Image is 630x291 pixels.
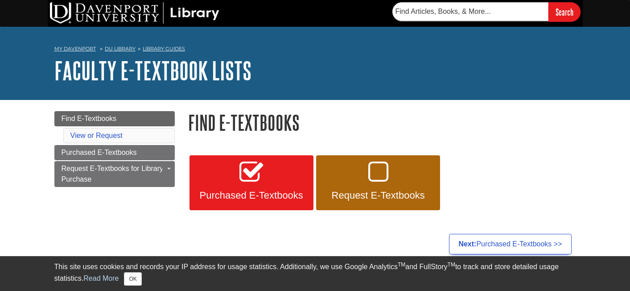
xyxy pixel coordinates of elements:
[143,46,185,52] a: Library Guides
[62,149,137,156] span: Purchased E-Textbooks
[54,161,175,187] a: Request E-Textbooks for Library Purchase
[54,145,175,160] a: Purchased E-Textbooks
[323,190,433,201] span: Request E-Textbooks
[54,45,96,53] a: My Davenport
[449,234,571,254] a: Next:Purchased E-Textbooks >>
[62,115,117,122] span: Find E-Textbooks
[54,43,576,57] nav: breadcrumb
[54,111,175,126] a: Find E-Textbooks
[54,262,576,286] div: This site uses cookies and records your IP address for usage statistics. Additionally, we use Goo...
[105,46,136,52] a: DU Library
[398,262,405,268] sup: TM
[70,132,123,139] a: View or Request
[83,274,119,282] a: Read More
[54,111,175,187] div: Guide Page Menu
[189,155,313,211] a: Purchased E-Textbooks
[316,155,440,211] a: Request E-Textbooks
[50,2,219,24] img: DU Library
[392,2,548,21] input: Find Articles, Books, & More...
[188,111,576,134] h1: Find E-Textbooks
[54,57,251,84] a: Faculty E-Textbook Lists
[448,262,455,268] sup: TM
[62,165,164,183] span: Request E-Textbooks for Library Purchase
[548,2,581,21] input: Search
[124,272,141,286] button: Close
[458,240,476,248] strong: Next:
[196,190,307,201] span: Purchased E-Textbooks
[392,2,581,21] form: Searches DU Library's articles, books, and more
